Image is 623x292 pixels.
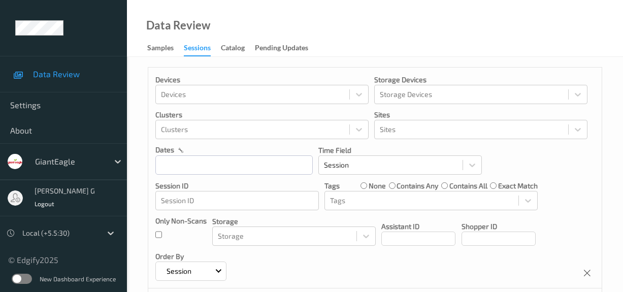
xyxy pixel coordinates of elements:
[184,41,221,56] a: Sessions
[155,110,369,120] p: Clusters
[374,110,587,120] p: Sites
[184,43,211,56] div: Sessions
[318,145,482,155] p: Time Field
[255,41,318,55] a: Pending Updates
[147,43,174,55] div: Samples
[146,20,210,30] div: Data Review
[155,216,207,226] p: Only Non-Scans
[324,181,340,191] p: Tags
[212,216,376,226] p: Storage
[147,41,184,55] a: Samples
[374,75,587,85] p: Storage Devices
[155,145,174,155] p: dates
[381,221,455,232] p: Assistant ID
[155,75,369,85] p: Devices
[369,181,386,191] label: none
[397,181,438,191] label: contains any
[462,221,536,232] p: Shopper ID
[163,266,195,276] p: Session
[155,181,319,191] p: Session ID
[221,41,255,55] a: Catalog
[221,43,245,55] div: Catalog
[498,181,538,191] label: exact match
[255,43,308,55] div: Pending Updates
[449,181,487,191] label: contains all
[155,251,226,262] p: Order By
